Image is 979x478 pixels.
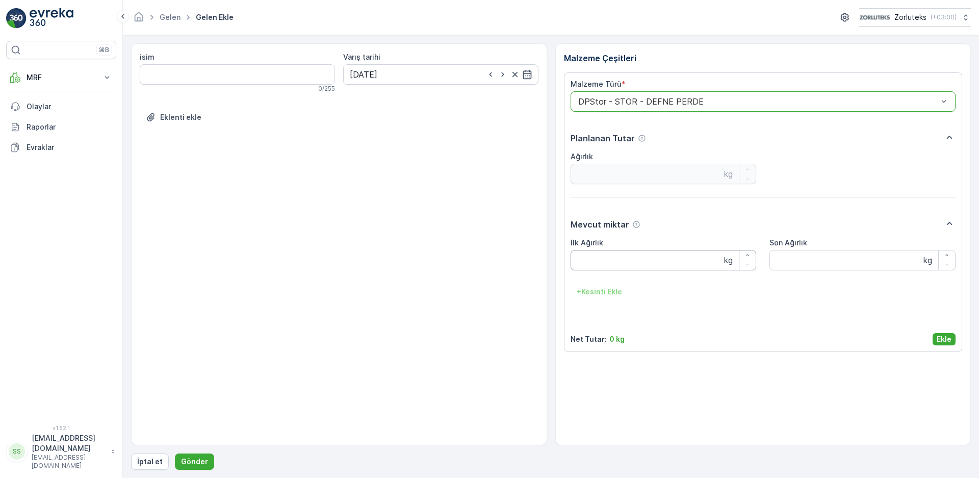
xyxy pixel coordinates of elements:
[577,287,622,297] p: + Kesinti Ekle
[564,52,963,64] p: Malzeme Çeşitleri
[724,254,733,266] p: kg
[6,117,116,137] a: Raporlar
[571,152,593,161] label: Ağırlık
[923,254,932,266] p: kg
[937,334,951,344] p: Ekle
[6,67,116,88] button: MRF
[30,8,73,29] img: logo_light-DOdMpM7g.png
[343,53,380,61] label: Varış tarihi
[137,457,163,467] p: İptal et
[133,15,144,24] a: Ana Sayfa
[638,134,646,142] div: Yardım Araç İkonu
[571,218,629,231] p: Mevcut miktar
[6,8,27,29] img: logo
[571,132,635,144] p: Planlanan Tutar
[571,80,622,88] label: Malzeme Türü
[32,454,106,470] p: [EMAIL_ADDRESS][DOMAIN_NAME]
[27,102,112,112] p: Olaylar
[318,85,335,93] p: 0 / 255
[160,13,181,21] a: Gelen
[131,454,169,470] button: İptal et
[931,13,957,21] p: ( +03:00 )
[859,8,971,27] button: Zorluteks(+03:00)
[724,168,733,180] p: kg
[9,443,25,460] div: SS
[160,112,201,122] p: Eklenti ekle
[769,238,807,247] label: Son Ağırlık
[6,433,116,470] button: SS[EMAIL_ADDRESS][DOMAIN_NAME][EMAIL_ADDRESS][DOMAIN_NAME]
[933,333,956,345] button: Ekle
[859,12,890,23] img: 6-1-9-3_wQBzyll.png
[632,220,640,229] div: Yardım Araç İkonu
[609,334,625,344] p: 0 kg
[6,137,116,158] a: Evraklar
[27,72,96,83] p: MRF
[571,334,607,344] p: Net Tutar :
[27,122,112,132] p: Raporlar
[175,454,214,470] button: Gönder
[894,12,926,22] p: Zorluteks
[343,64,538,85] input: dd/mm/yyyy
[571,284,628,300] button: +Kesinti Ekle
[140,109,208,125] button: Dosya Yükle
[140,53,154,61] label: isim
[194,12,236,22] span: Gelen ekle
[6,425,116,431] span: v 1.52.1
[99,46,109,54] p: ⌘B
[27,142,112,153] p: Evraklar
[6,96,116,117] a: Olaylar
[32,433,106,454] p: [EMAIL_ADDRESS][DOMAIN_NAME]
[571,238,603,247] label: İlk Ağırlık
[181,457,208,467] p: Gönder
